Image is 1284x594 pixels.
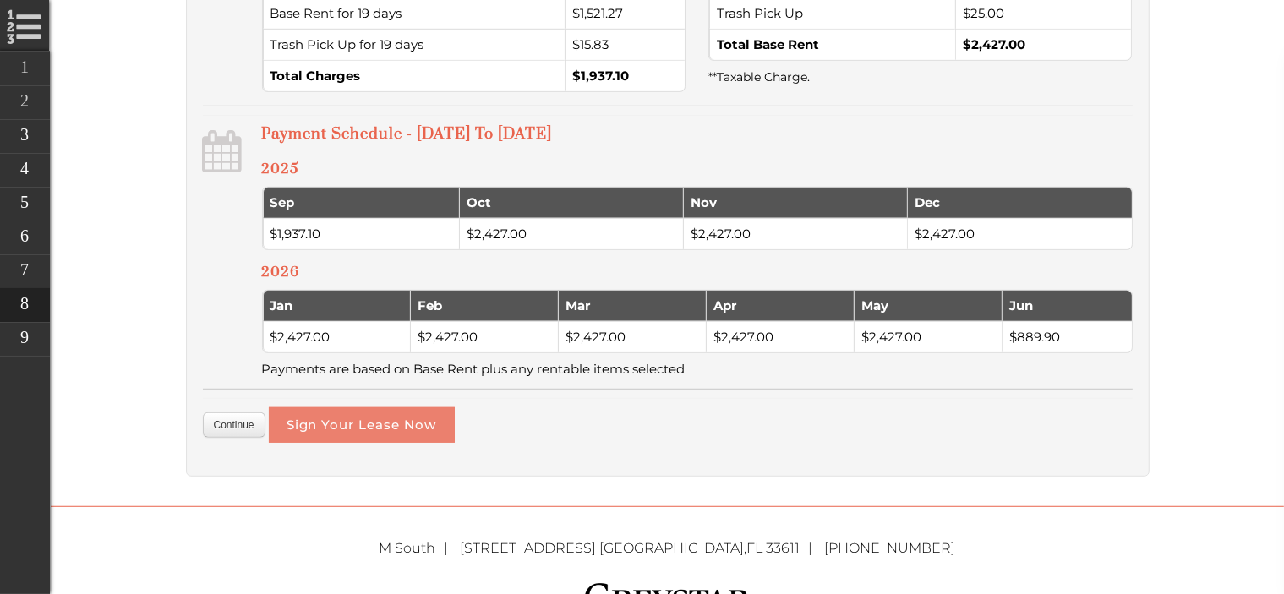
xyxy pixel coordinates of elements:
h3: Payment Schedule - [DATE] to [DATE] [262,124,1133,144]
th: January [263,291,411,321]
th: February [410,291,558,321]
td: $2,427.00 [683,218,907,249]
b: $2,427.00 [963,36,1025,52]
th: June [1002,291,1131,321]
div: January [270,297,404,314]
span: [STREET_ADDRESS] [461,540,597,556]
div: October [467,194,676,211]
span: FL [747,540,763,556]
b: Total Base Rent [717,36,819,52]
span: M South [380,540,457,556]
div: September [270,194,452,211]
span: 33611 [767,540,800,556]
td: $889.90 [1002,321,1131,352]
a: M South [STREET_ADDRESS] [GEOGRAPHIC_DATA],FL 33611 [380,540,822,556]
div: March [566,297,699,314]
span: , [461,540,822,556]
td: Trash Pick Up for 19 days [263,29,566,60]
div: December [915,194,1124,211]
td: $1,937.10 [263,218,459,249]
div: April [713,297,847,314]
td: $2,427.00 [706,321,854,352]
div: May [861,297,995,314]
p: Payments are based on Base Rent plus any rentable items selected [262,358,1133,380]
th: April [706,291,854,321]
td: $15.83 [565,29,685,60]
div: June [1009,297,1124,314]
span: [GEOGRAPHIC_DATA] [600,540,745,556]
td: $2,427.00 [410,321,558,352]
b: $1,937.10 [572,68,629,84]
b: Total Charges [270,68,361,84]
td: $2,427.00 [263,321,411,352]
div: November [691,194,900,211]
h4: 2026 [262,264,1133,281]
label: Taxable Charge. [708,66,1133,88]
button: Sign Your Lease Now [269,407,455,443]
th: March [558,291,706,321]
td: $2,427.00 [854,321,1002,352]
td: $2,427.00 [907,218,1131,249]
div: February [418,297,551,314]
th: May [854,291,1002,321]
a: [PHONE_NUMBER] [825,540,956,556]
button: Continue [203,412,265,438]
td: $2,427.00 [459,218,683,249]
h4: 2025 [262,161,1133,178]
td: $2,427.00 [558,321,706,352]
